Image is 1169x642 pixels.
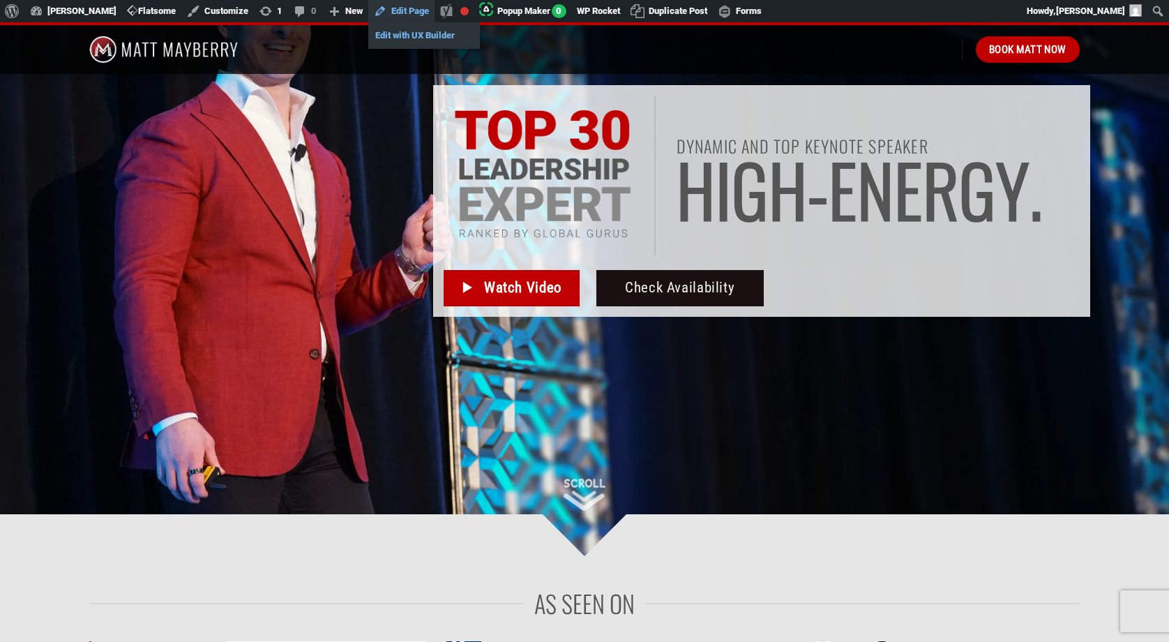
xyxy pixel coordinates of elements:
a: Edit with UX Builder [368,27,480,45]
span: E [829,154,857,225]
span: e [894,154,923,225]
span: g [959,154,996,225]
span: Check Availability [625,276,734,299]
span: i [716,154,732,225]
span: Watch Video [484,276,561,299]
span: 0 [552,4,566,18]
div: Focus keyphrase not set [460,7,469,15]
a: Book Matt Now [976,36,1080,63]
span: g [732,154,769,225]
span: h [769,154,808,225]
span: n [857,154,894,225]
span: Book Matt Now [989,41,1066,58]
span: . [1030,154,1043,225]
span: r [923,154,959,225]
span: [PERSON_NAME] [1056,6,1125,16]
span: H [677,154,716,225]
span: As Seen On [534,584,635,622]
img: Scroll Down [564,479,605,511]
img: Matt Mayberry [89,25,238,74]
a: Watch Video [444,270,580,306]
img: Top 30 Leadership Experts [453,110,632,241]
a: Check Availability [596,270,764,306]
span: y [996,154,1030,225]
span: - [808,154,829,225]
